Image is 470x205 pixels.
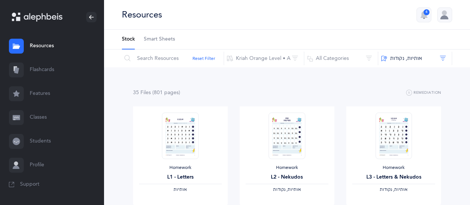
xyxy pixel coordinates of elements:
[122,9,162,21] div: Resources
[246,173,328,181] div: L2 - Nekudos
[174,187,187,192] span: ‫אותיות‬
[133,90,151,96] span: 35 File
[416,7,431,22] button: 4
[20,181,39,188] span: Support
[139,165,222,171] div: Homework
[176,90,179,96] span: s
[139,173,222,181] div: L1 - Letters
[406,89,441,97] button: Remediation
[273,187,301,192] span: ‫אותיות, נקודות‬
[192,55,215,62] button: Reset Filter
[144,36,175,43] span: Smart Sheets
[352,165,435,171] div: Homework
[269,112,305,159] img: Homework_L2_Nekudos_O_EN_thumbnail_1739258670.png
[433,168,461,196] iframe: Drift Widget Chat Controller
[424,9,430,15] div: 4
[152,90,180,96] span: (801 page )
[149,90,151,96] span: s
[380,187,408,192] span: ‫אותיות, נקודות‬
[246,165,328,171] div: Homework
[376,112,412,159] img: Homework_L3_LettersNekudos_O_EN_thumbnail_1731218716.png
[304,49,378,67] button: All Categories
[352,173,435,181] div: L3 - Letters & Nekudos
[224,49,304,67] button: Kriah Orange Level • A
[121,49,224,67] input: Search Resources
[162,112,198,159] img: Homework_L1_Letters_O_Orange_EN_thumbnail_1731215263.png
[378,49,452,67] button: ‫אותיות, נקודות‬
